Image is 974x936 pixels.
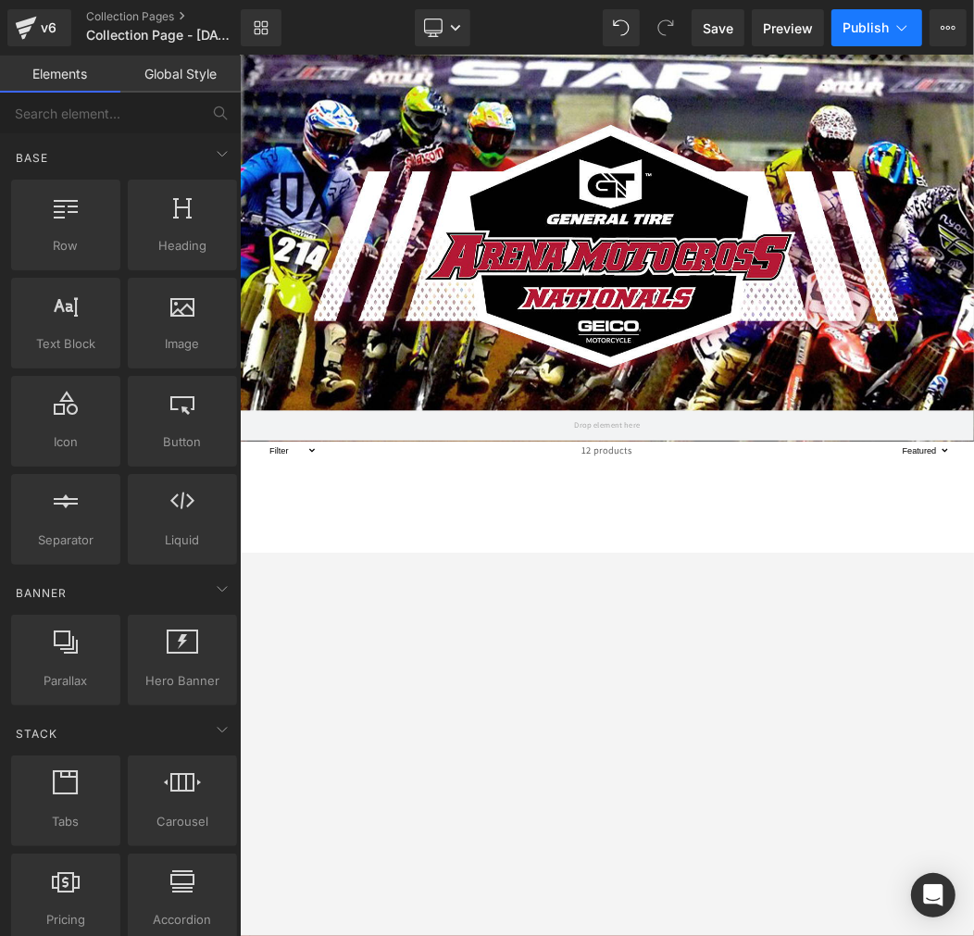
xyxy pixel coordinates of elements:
span: Accordion [133,910,231,930]
span: Icon [17,432,115,452]
button: Publish [831,9,922,46]
button: Undo [603,9,640,46]
a: v6 [7,9,71,46]
span: Carousel [133,812,231,831]
a: Global Style [120,56,241,93]
a: Catalog [337,56,406,94]
span: Welcome to our store [499,8,622,24]
span: Catalog [348,67,394,83]
span: Heading [133,236,231,256]
span: Row [17,236,115,256]
span: Preview [763,19,813,38]
span: Home [291,67,326,83]
span: Pricing [17,910,115,930]
button: Redo [647,9,684,46]
span: Collection Page - [DATE] 12:38:30 [86,28,236,43]
span: Hero Banner [133,671,231,691]
span: Banner [14,584,69,602]
a: New Library [241,9,281,46]
span: Base [14,149,50,167]
div: Open Intercom Messenger [911,873,955,917]
span: Contact [418,67,465,83]
span: Separator [17,530,115,550]
span: Liquid [133,530,231,550]
a: Collection Pages [86,9,271,24]
span: Tabs [17,812,115,831]
a: Contact [406,56,476,94]
a: Preview [752,9,824,46]
div: v6 [37,16,60,40]
span: Image [133,334,231,354]
a: Sports Threads Shop [44,57,261,94]
span: Parallax [17,671,115,691]
a: Home [280,56,337,94]
span: Stack [14,725,59,743]
span: 12 products [521,701,600,747]
span: Button [133,432,231,452]
button: More [930,9,967,46]
span: Save [703,19,733,38]
span: Publish [843,20,889,35]
span: Sports Threads Shop [51,60,254,90]
span: Text Block [17,334,115,354]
